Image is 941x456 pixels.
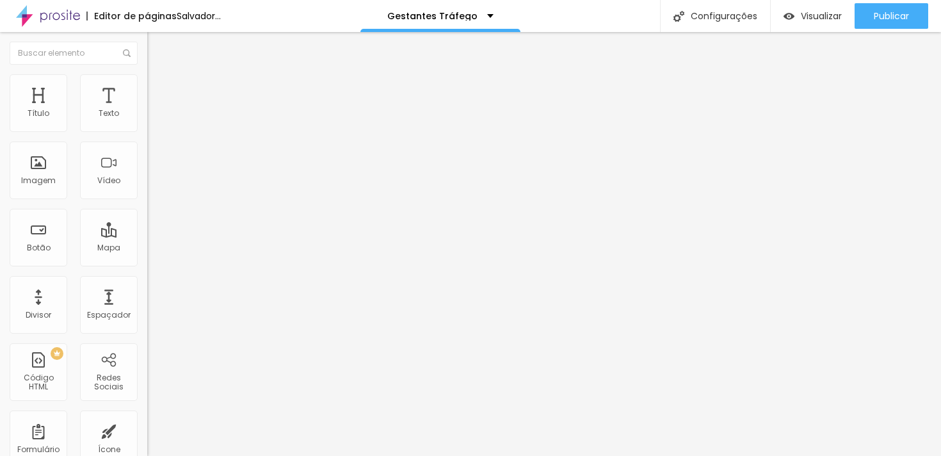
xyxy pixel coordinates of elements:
font: Salvador... [177,10,221,22]
font: Botão [27,242,51,253]
img: Ícone [123,49,131,57]
font: Espaçador [87,309,131,320]
font: Formulário [17,444,60,455]
img: view-1.svg [784,11,794,22]
button: Publicar [855,3,928,29]
font: Gestantes Tráfego [387,10,478,22]
iframe: Editor [147,32,941,456]
font: Visualizar [801,10,842,22]
font: Código HTML [24,372,54,392]
button: Visualizar [771,3,855,29]
font: Ícone [98,444,120,455]
font: Redes Sociais [94,372,124,392]
font: Texto [99,108,119,118]
font: Editor de páginas [94,10,177,22]
font: Título [28,108,49,118]
input: Buscar elemento [10,42,138,65]
font: Configurações [691,10,757,22]
font: Mapa [97,242,120,253]
font: Publicar [874,10,909,22]
font: Vídeo [97,175,120,186]
font: Imagem [21,175,56,186]
font: Divisor [26,309,51,320]
img: Ícone [673,11,684,22]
